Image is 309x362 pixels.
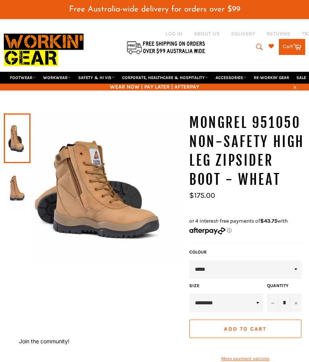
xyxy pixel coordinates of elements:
[189,249,301,255] label: COLOUR
[194,30,220,37] a: ABOUT US
[189,320,301,338] button: Add to Cart
[40,72,74,84] a: WORKWEAR
[251,72,292,84] a: RE-WORKIN' GEAR
[75,72,118,84] a: SAFETY & HI VIS
[7,72,39,84] a: FOOTWEAR
[224,326,266,332] span: Add to Cart
[31,113,182,265] img: MONGREL 951050 Non-Safety High Leg Zipsider Boot - Wheat - Workin' Gear
[69,5,240,13] span: Free Australia-wide delivery for orders over $99
[126,40,206,55] img: Flat $9.95 shipping Australia wide
[19,338,69,344] button: Join the community!
[189,283,263,289] label: Size
[290,294,301,312] button: Increase item quantity by one
[189,356,301,362] a: More payment options
[189,191,215,200] span: $175.00
[4,83,305,90] span: WEAR NOW | PAY LATER | AFTERPAY
[8,167,27,209] img: MONGREL 951050 Non-Safety High Leg Zipsider Boot - Wheat - Workin' Gear
[267,294,278,312] button: Reduce item quantity by one
[119,72,211,84] a: CORPORATE, HEALTHCARE & HOSPITALITY
[293,72,309,84] a: SALE
[231,30,255,37] a: DELIVERY
[267,283,301,289] label: Quantity
[4,28,84,71] img: Workin Gear leaders in Workwear, Safety Boots, PPE, Uniforms. Australia's No.1 in Workwear
[212,72,249,84] a: ACCESSORIES
[279,39,305,55] a: Cart
[189,113,305,189] h1: MONGREL 951050 Non-Safety High Leg Zipsider Boot - Wheat
[267,30,290,37] a: RETURNS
